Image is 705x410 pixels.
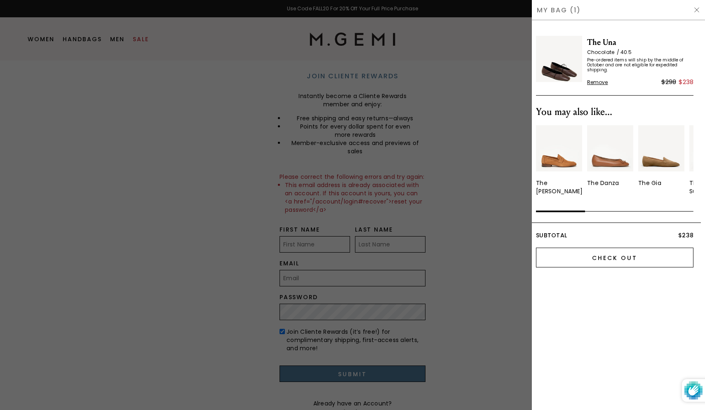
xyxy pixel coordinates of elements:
[587,179,619,187] div: The Danza
[536,248,693,267] input: Check Out
[587,58,693,73] span: Pre-ordered items will ship by the middle of October and are not eligible for expedited shipping.
[693,7,700,13] img: Hide Drawer
[536,231,567,239] span: Subtotal
[620,49,632,56] span: 40.5
[587,125,633,171] img: v_11357_01_Main_New_TheDanza_Tan_290x387_crop_center.jpg
[587,125,633,187] a: The Danza
[536,36,582,82] img: The Una
[536,125,582,195] div: 1 / 10
[638,125,684,187] a: The Gia
[536,179,583,195] div: The [PERSON_NAME]
[638,125,684,195] div: 3 / 10
[587,49,620,56] span: Chocolate
[536,125,582,171] img: v_11953_01_Main_New_TheSacca_Luggage_Suede_290x387_crop_center.jpg
[678,231,693,239] span: $238
[679,77,693,87] div: $238
[587,125,633,195] div: 2 / 10
[536,105,693,119] div: You may also like...
[587,36,693,49] span: The Una
[587,79,608,86] span: Remove
[638,179,661,187] div: The Gia
[536,125,582,195] a: The [PERSON_NAME]
[661,77,676,87] div: $298
[638,125,684,171] img: v_11854_01_Main_New_TheGia_Biscuit_Suede_290x387_crop_center.jpg
[684,379,703,402] img: Protected by hCaptcha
